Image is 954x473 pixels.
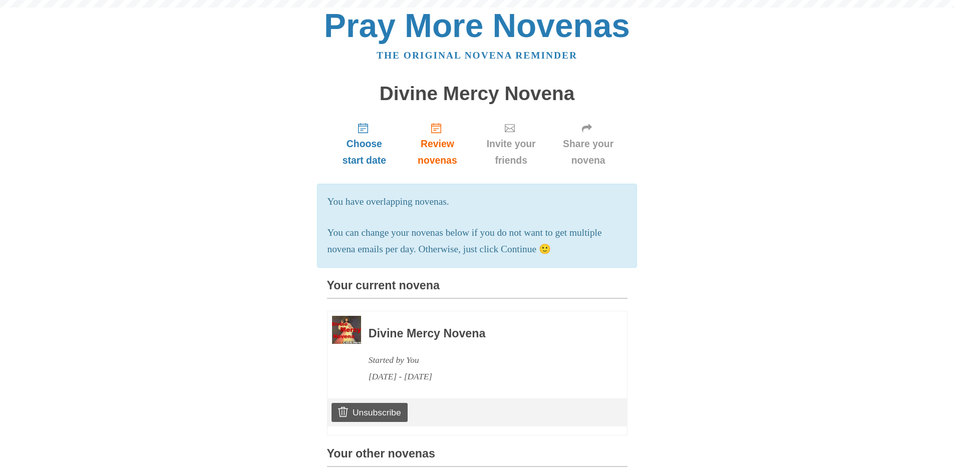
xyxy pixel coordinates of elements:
h1: Divine Mercy Novena [327,83,627,105]
span: Share your novena [559,136,617,169]
h3: Your current novena [327,279,627,299]
a: Unsubscribe [332,403,407,422]
span: Review novenas [412,136,463,169]
span: Choose start date [337,136,392,169]
div: Started by You [369,352,600,368]
h3: Divine Mercy Novena [369,327,600,340]
div: [DATE] - [DATE] [369,368,600,385]
a: Pray More Novenas [324,7,630,44]
h3: Your other novenas [327,447,627,467]
a: Choose start date [327,114,402,174]
a: Review novenas [402,114,473,174]
p: You can change your novenas below if you do not want to get multiple novena emails per day. Other... [328,225,627,258]
img: Novena image [332,316,361,344]
span: Invite your friends [483,136,539,169]
a: Invite your friends [473,114,549,174]
a: Share your novena [549,114,627,174]
a: The original novena reminder [377,50,577,61]
p: You have overlapping novenas. [328,194,627,210]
